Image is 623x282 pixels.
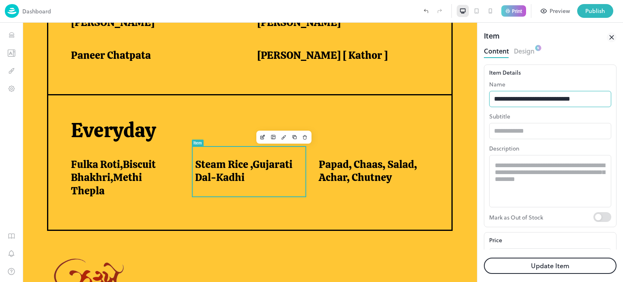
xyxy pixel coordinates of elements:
[296,135,400,161] span: Papad, Chaas, Salad, Achar, Chutney
[235,109,245,120] button: Edit
[514,45,535,56] button: Design
[171,118,179,123] div: Item
[536,4,575,18] button: Preview
[489,144,611,153] p: Description
[48,95,410,120] p: Everyday
[172,135,277,161] span: Steam Rice ,Gujarati Dal-Kadhi
[234,26,365,39] span: [PERSON_NAME] [ Kathor ]
[585,6,605,15] div: Publish
[48,135,153,175] span: Fulka Roti,Biscuit Bhakhri,Methi Thepla
[484,30,500,45] div: Item
[484,258,617,274] button: Update Item
[48,26,128,39] span: Paneer Chatpata
[266,109,277,120] button: Duplicate
[512,9,522,13] p: Print
[489,236,502,244] p: Price
[433,4,447,18] label: Redo (Ctrl + Y)
[489,112,611,121] p: Subtitle
[277,109,288,120] button: Delete
[24,228,116,281] img: 17176603790935aougypbbjw.PNG%3Ft%3D1717660372586
[489,68,611,77] div: Item Details
[245,109,256,120] button: Layout
[22,7,51,15] p: Dashboard
[5,4,19,18] img: logo-86c26b7e.jpg
[419,4,433,18] label: Undo (Ctrl + Z)
[256,109,266,120] button: Design
[577,4,613,18] button: Publish
[489,212,593,222] p: Mark as Out of Stock
[550,6,570,15] div: Preview
[484,45,509,56] button: Content
[489,80,611,88] p: Name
